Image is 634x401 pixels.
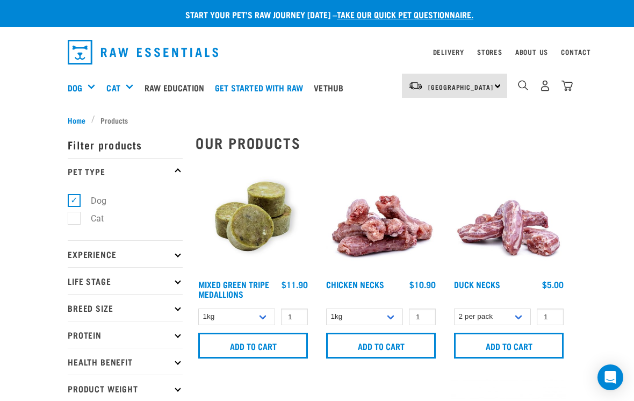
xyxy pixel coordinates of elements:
img: Pile Of Duck Necks For Pets [451,159,566,274]
label: Dog [74,194,111,207]
h2: Our Products [196,134,566,151]
img: Raw Essentials Logo [68,40,218,65]
span: [GEOGRAPHIC_DATA] [428,85,493,89]
p: Pet Type [68,158,183,185]
a: Delivery [433,50,464,54]
a: take our quick pet questionnaire. [337,12,473,17]
a: Cat [106,81,120,94]
a: Dog [68,81,82,94]
p: Protein [68,321,183,348]
a: About Us [515,50,548,54]
img: home-icon-1@2x.png [518,80,528,90]
a: Contact [561,50,591,54]
span: Home [68,114,85,126]
img: user.png [539,80,551,91]
p: Experience [68,240,183,267]
input: Add to cart [198,333,308,359]
img: home-icon@2x.png [561,80,573,91]
div: Open Intercom Messenger [597,364,623,390]
a: Raw Education [142,66,212,109]
div: $11.90 [282,280,308,289]
label: Cat [74,212,108,225]
input: 1 [409,309,436,325]
a: Home [68,114,91,126]
p: Breed Size [68,294,183,321]
input: 1 [281,309,308,325]
img: van-moving.png [408,81,423,91]
input: Add to cart [326,333,436,359]
a: Stores [477,50,502,54]
a: Duck Necks [454,282,500,287]
div: $5.00 [542,280,564,289]
p: Health Benefit [68,348,183,375]
a: Mixed Green Tripe Medallions [198,282,269,296]
nav: breadcrumbs [68,114,566,126]
input: Add to cart [454,333,564,359]
input: 1 [537,309,564,325]
a: Get started with Raw [212,66,311,109]
a: Chicken Necks [326,282,384,287]
div: $10.90 [409,280,436,289]
nav: dropdown navigation [59,35,575,69]
a: Vethub [311,66,351,109]
img: Mixed Green Tripe [196,159,311,274]
img: Pile Of Chicken Necks For Pets [323,159,438,274]
p: Filter products [68,131,183,158]
p: Life Stage [68,267,183,294]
